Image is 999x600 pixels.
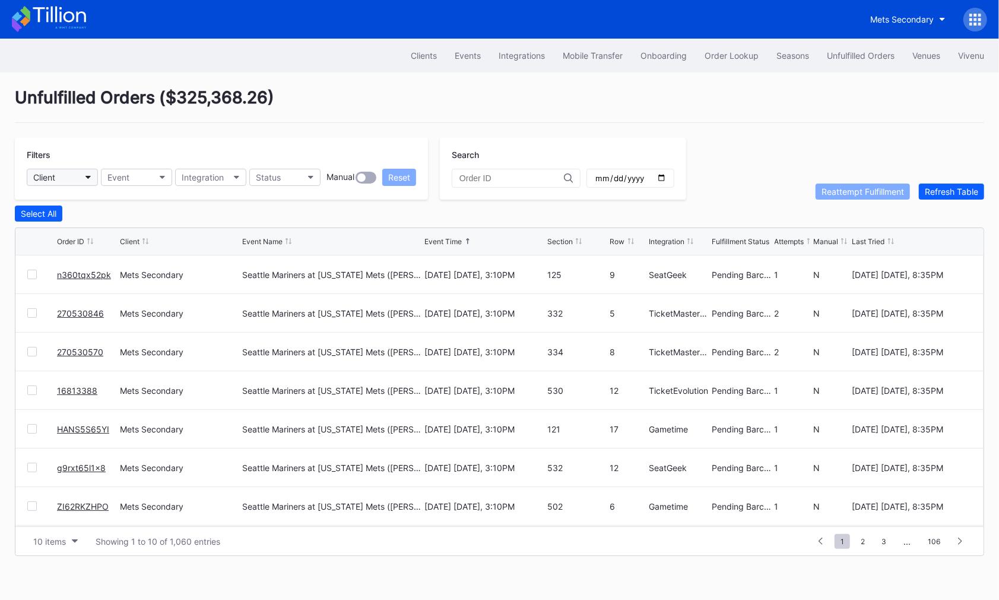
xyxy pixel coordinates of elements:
[547,424,607,434] div: 121
[424,501,544,511] div: [DATE] [DATE], 3:10PM
[922,534,946,549] span: 106
[712,237,769,246] div: Fulfillment Status
[861,8,954,30] button: Mets Secondary
[852,308,972,318] div: [DATE] [DATE], 8:35PM
[813,308,849,318] div: N
[712,308,772,318] div: Pending Barcode Validation
[249,169,321,186] button: Status
[490,45,554,67] button: Integrations
[455,50,481,61] div: Events
[649,308,709,318] div: TicketMasterResale
[242,237,283,246] div: Event Name
[120,270,239,280] div: Mets Secondary
[175,169,246,186] button: Integration
[610,347,646,357] div: 8
[855,534,871,549] span: 2
[816,184,910,200] button: Reattempt Fulfillment
[96,536,220,547] div: Showing 1 to 10 of 1,060 entries
[775,386,810,396] div: 1
[852,347,972,357] div: [DATE] [DATE], 8:35PM
[326,172,354,184] div: Manual
[459,173,564,183] input: Order ID
[813,424,849,434] div: N
[649,424,709,434] div: Gametime
[696,45,768,67] button: Order Lookup
[835,534,850,549] span: 1
[610,308,646,318] div: 5
[827,50,895,61] div: Unfulfilled Orders
[242,424,421,434] div: Seattle Mariners at [US_STATE] Mets ([PERSON_NAME] Bobblehead Giveaway)
[547,237,573,246] div: Section
[242,386,421,396] div: Seattle Mariners at [US_STATE] Mets ([PERSON_NAME] Bobblehead Giveaway)
[402,45,446,67] button: Clients
[813,237,838,246] div: Manual
[424,270,544,280] div: [DATE] [DATE], 3:10PM
[547,463,607,473] div: 532
[242,463,421,473] div: Seattle Mariners at [US_STATE] Mets ([PERSON_NAME] Bobblehead Giveaway)
[610,270,646,280] div: 9
[813,501,849,511] div: N
[15,206,62,222] button: Select All
[57,424,109,434] a: HANS5S65YI
[958,50,984,61] div: Vivenu
[242,308,421,318] div: Seattle Mariners at [US_STATE] Mets ([PERSON_NAME] Bobblehead Giveaway)
[813,463,849,473] div: N
[852,463,972,473] div: [DATE] [DATE], 8:35PM
[27,533,84,550] button: 10 items
[563,50,623,61] div: Mobile Transfer
[610,386,646,396] div: 12
[712,270,772,280] div: Pending Barcode Validation
[876,534,892,549] span: 3
[57,501,109,511] a: ZI62RKZHPO
[547,308,607,318] div: 332
[712,424,772,434] div: Pending Barcode Validation
[33,172,55,182] div: Client
[382,169,416,186] button: Reset
[547,270,607,280] div: 125
[554,45,632,67] a: Mobile Transfer
[852,270,972,280] div: [DATE] [DATE], 8:35PM
[547,501,607,511] div: 502
[768,45,818,67] button: Seasons
[15,87,984,123] div: Unfulfilled Orders ( $325,368.26 )
[424,347,544,357] div: [DATE] [DATE], 3:10PM
[120,308,239,318] div: Mets Secondary
[775,270,810,280] div: 1
[776,50,809,61] div: Seasons
[649,270,709,280] div: SeatGeek
[57,308,104,318] a: 270530846
[649,347,709,357] div: TicketMasterResale
[411,50,437,61] div: Clients
[822,187,904,197] div: Reattempt Fulfillment
[120,424,239,434] div: Mets Secondary
[649,463,709,473] div: SeatGeek
[912,50,940,61] div: Venues
[649,237,684,246] div: Integration
[775,308,810,318] div: 2
[182,172,224,182] div: Integration
[424,463,544,473] div: [DATE] [DATE], 3:10PM
[446,45,490,67] button: Events
[852,237,885,246] div: Last Tried
[949,45,993,67] button: Vivenu
[242,347,421,357] div: Seattle Mariners at [US_STATE] Mets ([PERSON_NAME] Bobblehead Giveaway)
[21,209,56,219] div: Select All
[903,45,949,67] button: Venues
[424,237,462,246] div: Event Time
[712,386,772,396] div: Pending Barcode Validation
[57,237,84,246] div: Order ID
[57,463,106,473] a: g9rxt65l1x8
[632,45,696,67] button: Onboarding
[775,347,810,357] div: 2
[852,424,972,434] div: [DATE] [DATE], 8:35PM
[775,424,810,434] div: 1
[813,270,849,280] div: N
[775,237,804,246] div: Attempts
[57,270,111,280] a: n360tqx52pk
[452,150,674,160] div: Search
[120,463,239,473] div: Mets Secondary
[818,45,903,67] a: Unfulfilled Orders
[775,501,810,511] div: 1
